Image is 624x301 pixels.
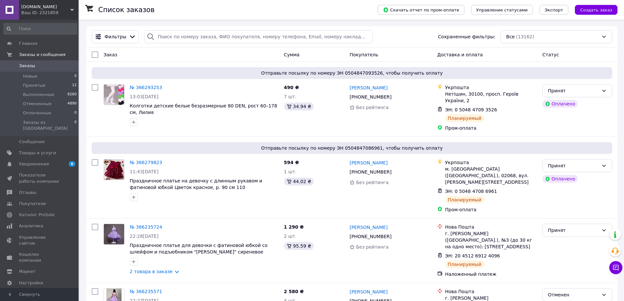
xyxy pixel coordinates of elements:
button: Чат с покупателем [609,261,622,274]
span: Покупатели [19,201,46,207]
span: Без рейтинга [356,244,388,250]
span: Скачать отчет по пром-оплате [383,7,459,13]
div: Оплачено [542,100,578,108]
div: Ваш ID: 2321859 [21,10,79,16]
a: [PERSON_NAME] [350,224,388,231]
span: Статус [542,52,559,57]
span: Экспорт [545,8,563,12]
h1: Список заказов [98,6,155,14]
span: Настройки [19,280,43,286]
span: Сумма [284,52,300,57]
span: Маркет [19,269,36,274]
a: [PERSON_NAME] [350,160,388,166]
div: 44.02 ₴ [284,178,314,185]
div: 95.59 ₴ [284,242,314,250]
span: [PHONE_NUMBER] [350,169,391,175]
div: Нова Пошта [445,288,537,295]
input: Поиск по номеру заказа, ФИО покупателя, номеру телефона, Email, номеру накладной [144,30,372,43]
a: Фото товару [104,84,124,105]
span: Заказы из [GEOGRAPHIC_DATA] [23,120,74,131]
div: Нетішин, 30100, просп. Героїв України, 2 [445,91,537,104]
span: 1 290 ₴ [284,224,304,230]
span: 2 580 ₴ [284,289,304,294]
span: 7 шт. [284,94,297,99]
span: Отмененные [23,101,51,107]
span: Заказы [19,63,35,69]
span: Фильтры [104,33,126,40]
a: 2 товара в заказе [130,269,173,274]
span: Управление статусами [476,8,528,12]
div: Нова Пошта [445,224,537,230]
span: 0 [74,120,77,131]
span: (13162) [516,34,534,39]
a: [PERSON_NAME] [350,85,388,91]
span: [PHONE_NUMBER] [350,94,391,100]
span: Выполненные [23,92,54,98]
span: Без рейтинга [356,180,388,185]
div: Укрпошта [445,84,537,91]
input: Поиск [3,23,77,35]
span: ЭН: 0 5048 4709 3526 [445,107,497,112]
span: Аналитика [19,223,43,229]
button: Скачать отчет по пром-оплате [378,5,464,15]
span: Доставка и оплата [437,52,483,57]
span: 13:03[DATE] [130,94,159,99]
div: м. [GEOGRAPHIC_DATA] ([GEOGRAPHIC_DATA].), 02068, вул. [PERSON_NAME][STREET_ADDRESS] [445,166,537,185]
button: Управление статусами [471,5,533,15]
span: Оплаченные [23,110,51,116]
span: Все [506,33,515,40]
div: Оплачено [542,175,578,183]
div: Пром-оплата [445,125,537,131]
span: 8260 [67,92,77,98]
span: Праздничное платье для девочки с фатиновой юбкой со шлейфом и подъюбником "[PERSON_NAME]" сиренев... [130,243,268,261]
span: ЭН: 20 4512 6912 4096 [445,253,500,258]
img: Фото товару [104,160,124,180]
span: Принятые [23,83,46,88]
span: KatyKids.shop [21,4,70,10]
span: Покупатель [350,52,378,57]
span: Заказы и сообщения [19,52,66,58]
span: Сохраненные фильтры: [438,33,495,40]
a: № 366235724 [130,224,162,230]
span: Без рейтинга [356,105,388,110]
a: № 366293253 [130,85,162,90]
span: 0 [74,110,77,116]
span: 0 [74,73,77,79]
button: Создать заказ [575,5,617,15]
span: 22:28[DATE] [130,234,159,239]
span: 11:43[DATE] [130,169,159,174]
span: Главная [19,41,37,47]
div: Наложенный платеж [445,271,537,277]
a: Фото товару [104,224,124,245]
div: г. [PERSON_NAME] ([GEOGRAPHIC_DATA].), №3 (до 30 кг на одно место): [STREET_ADDRESS] [445,230,537,250]
span: Сообщения [19,139,45,145]
span: 12 [72,83,77,88]
span: 1 шт. [284,169,297,174]
div: Планируемый [445,260,484,268]
a: № 366279823 [130,160,162,165]
span: Праздничное платье на девочку с длинным рукавом и фатиновой юбкой Цветок красное, р. 90 см 110 [130,178,262,190]
span: Кошелек компании [19,252,61,263]
span: ЭН: 0 5048 4708 6961 [445,189,497,194]
div: Укрпошта [445,159,537,166]
a: Колготки детские белые безразмерные 80 DEN, рост 60–178 см, Лилия [130,103,277,115]
span: [PHONE_NUMBER] [350,234,391,239]
span: Уведомления [19,161,49,167]
div: Принят [548,227,599,234]
button: Экспорт [539,5,568,15]
span: Управление сайтом [19,235,61,246]
span: 4890 [67,101,77,107]
div: Пром-оплата [445,206,537,213]
div: Отменен [548,291,599,298]
span: 594 ₴ [284,160,299,165]
span: 6 [69,161,75,167]
span: Отправьте посылку по номеру ЭН 0504847093526, чтобы получить оплату [94,70,610,76]
span: Создать заказ [580,8,612,12]
img: Фото товару [104,224,124,244]
div: Принят [548,162,599,169]
span: 2 шт. [284,234,297,239]
span: Показатели работы компании [19,172,61,184]
div: Планируемый [445,196,484,204]
span: Заказ [104,52,117,57]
